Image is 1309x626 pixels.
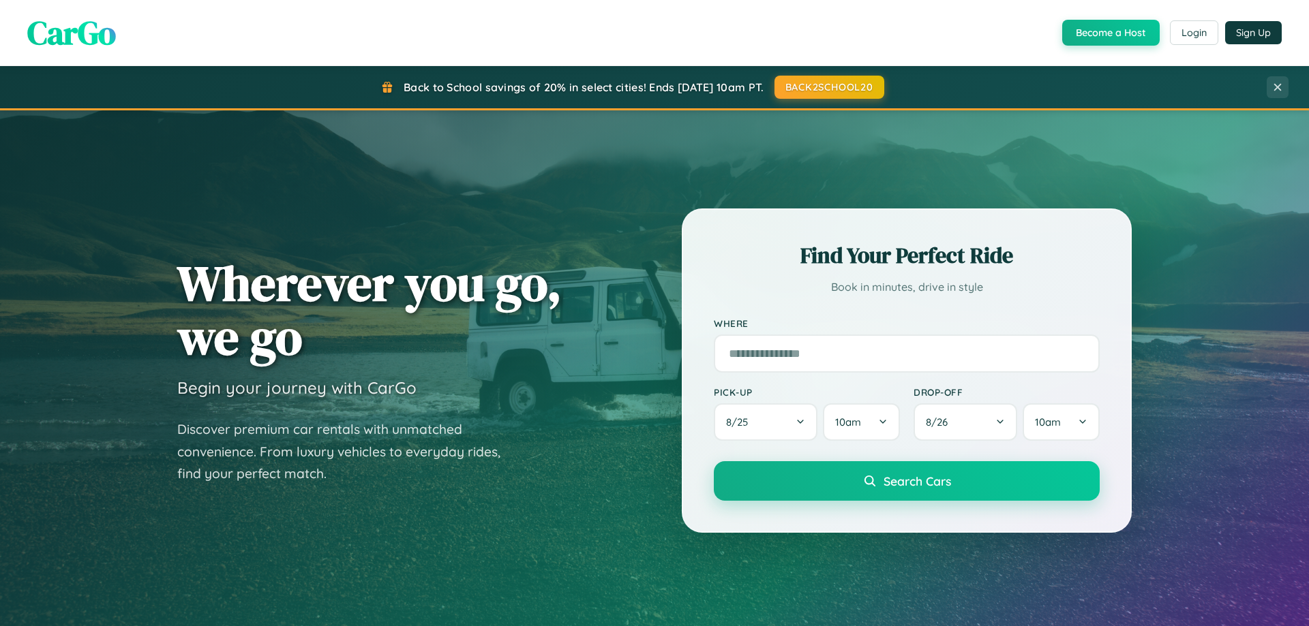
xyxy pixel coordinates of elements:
button: Sign Up [1225,21,1282,44]
h3: Begin your journey with CarGo [177,377,417,398]
span: Search Cars [884,473,951,488]
p: Discover premium car rentals with unmatched convenience. From luxury vehicles to everyday rides, ... [177,418,518,485]
span: 10am [1035,416,1061,428]
button: Become a Host [1062,20,1160,46]
button: BACK2SCHOOL20 [774,76,884,99]
label: Where [714,317,1100,329]
label: Drop-off [914,386,1100,398]
button: Search Cars [714,461,1100,501]
button: 10am [1023,403,1100,441]
button: 10am [823,403,900,441]
button: Login [1170,20,1218,45]
label: Pick-up [714,386,900,398]
h1: Wherever you go, we go [177,256,562,364]
p: Book in minutes, drive in style [714,277,1100,297]
h2: Find Your Perfect Ride [714,240,1100,270]
button: 8/26 [914,403,1017,441]
button: 8/25 [714,403,817,441]
span: 10am [835,416,861,428]
span: CarGo [27,10,116,55]
span: 8 / 25 [726,416,755,428]
span: Back to School savings of 20% in select cities! Ends [DATE] 10am PT. [404,80,764,94]
span: 8 / 26 [926,416,954,428]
